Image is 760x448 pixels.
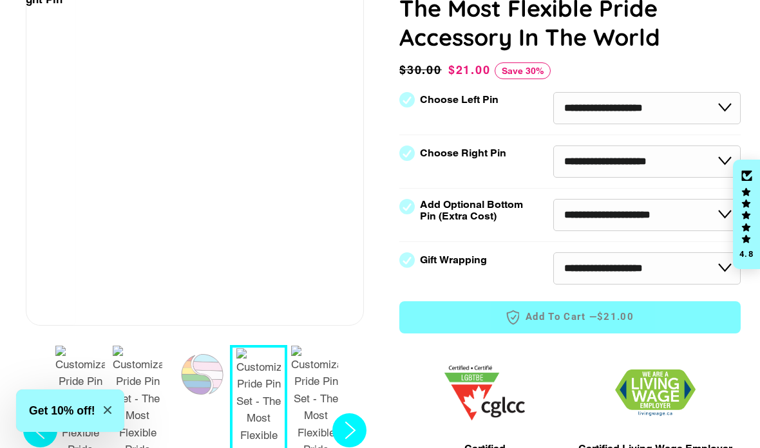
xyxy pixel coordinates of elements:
[733,160,760,269] div: Click to open Judge.me floating reviews tab
[615,369,696,416] img: 1706832627.png
[420,254,487,266] label: Gift Wrapping
[419,309,721,326] span: Add to Cart —
[420,199,528,222] label: Add Optional Bottom Pin (Extra Cost)
[444,366,525,420] img: 1705457225.png
[399,301,741,333] button: Add to Cart —$21.00
[597,310,634,324] span: $21.00
[739,250,754,258] div: 4.8
[173,345,230,406] button: 1 / 7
